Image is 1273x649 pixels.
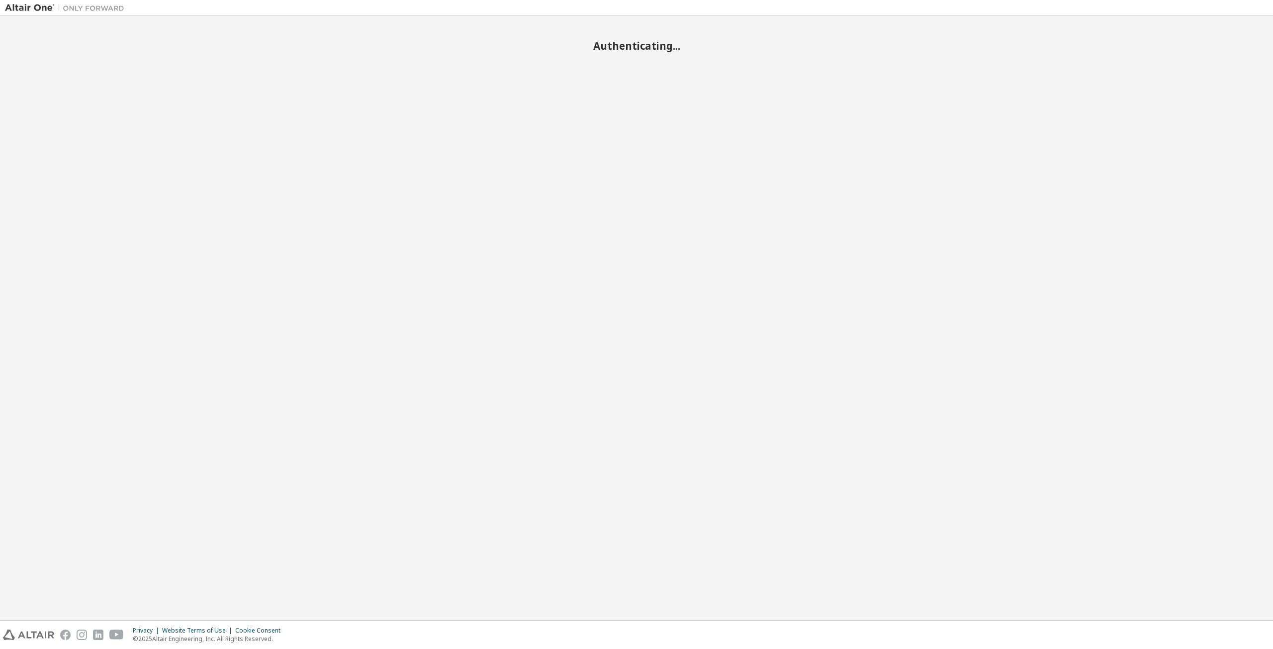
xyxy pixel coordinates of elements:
img: facebook.svg [60,630,71,640]
div: Website Terms of Use [162,627,235,635]
div: Cookie Consent [235,627,286,635]
img: youtube.svg [109,630,124,640]
h2: Authenticating... [5,39,1268,52]
div: Privacy [133,627,162,635]
img: altair_logo.svg [3,630,54,640]
img: linkedin.svg [93,630,103,640]
img: instagram.svg [77,630,87,640]
img: Altair One [5,3,129,13]
p: © 2025 Altair Engineering, Inc. All Rights Reserved. [133,635,286,643]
